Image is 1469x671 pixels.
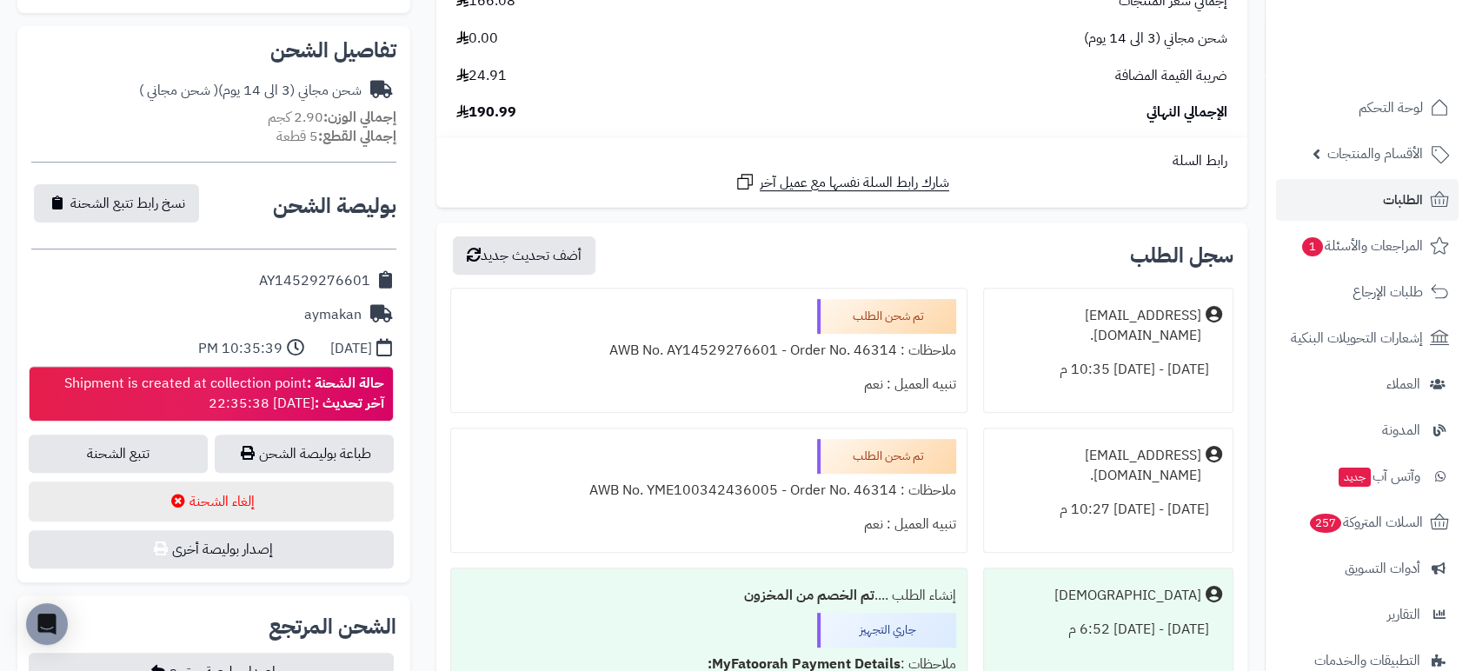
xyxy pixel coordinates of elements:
a: أدوات التسويق [1276,548,1459,589]
strong: حالة الشحنة : [307,373,384,394]
a: السلات المتروكة257 [1276,502,1459,543]
div: ملاحظات : AWB No. YME100342436005 - Order No. 46314 [462,474,956,508]
strong: إجمالي الوزن: [323,107,396,128]
a: شارك رابط السلة نفسها مع عميل آخر [734,171,949,193]
span: شحن مجاني (3 الى 14 يوم) [1084,29,1227,49]
span: العملاء [1386,372,1420,396]
a: الطلبات [1276,179,1459,221]
span: طلبات الإرجاع [1353,280,1423,304]
a: إشعارات التحويلات البنكية [1276,317,1459,359]
a: المراجعات والأسئلة1 [1276,225,1459,267]
div: تم شحن الطلب [817,299,956,334]
span: جديد [1339,468,1371,487]
span: 0.00 [456,29,498,49]
span: التقارير [1387,602,1420,627]
div: AY14529276601 [259,271,370,291]
h2: بوليصة الشحن [273,196,396,216]
h3: سجل الطلب [1130,245,1233,266]
span: السلات المتروكة [1308,510,1423,535]
span: أدوات التسويق [1345,556,1420,581]
div: [DATE] - [DATE] 6:52 م [994,613,1222,647]
span: الطلبات [1383,188,1423,212]
a: وآتس آبجديد [1276,455,1459,497]
span: إشعارات التحويلات البنكية [1291,326,1423,350]
a: لوحة التحكم [1276,87,1459,129]
strong: إجمالي القطع: [318,126,396,147]
span: 1 [1302,237,1323,256]
small: 5 قطعة [276,126,396,147]
h2: تفاصيل الشحن [31,40,396,61]
div: تنبيه العميل : نعم [462,368,956,402]
button: نسخ رابط تتبع الشحنة [34,184,199,223]
span: المراجعات والأسئلة [1300,234,1423,258]
span: ( شحن مجاني ) [139,80,218,101]
div: 10:35:39 PM [198,339,282,359]
a: التقارير [1276,594,1459,635]
div: Shipment is created at collection point [DATE] 22:35:38 [64,374,384,414]
span: 257 [1310,514,1341,533]
div: [DATE] - [DATE] 10:27 م [994,493,1222,527]
small: 2.90 كجم [268,107,396,128]
b: تم الخصم من المخزون [744,585,874,606]
span: 190.99 [456,103,516,123]
div: رابط السلة [443,151,1240,171]
span: الإجمالي النهائي [1147,103,1227,123]
div: Open Intercom Messenger [26,603,68,645]
div: [EMAIL_ADDRESS][DOMAIN_NAME]. [994,306,1201,346]
div: [DATE] [330,339,372,359]
a: طلبات الإرجاع [1276,271,1459,313]
div: aymakan [304,305,362,325]
h2: الشحن المرتجع [269,616,396,637]
div: تنبيه العميل : نعم [462,508,956,541]
span: المدونة [1382,418,1420,442]
strong: آخر تحديث : [315,393,384,414]
a: طباعة بوليصة الشحن [215,435,394,473]
a: تتبع الشحنة [29,435,208,473]
a: العملاء [1276,363,1459,405]
div: [DATE] - [DATE] 10:35 م [994,353,1222,387]
button: إصدار بوليصة أخرى [29,530,394,568]
a: المدونة [1276,409,1459,451]
div: إنشاء الطلب .... [462,579,956,613]
span: شارك رابط السلة نفسها مع عميل آخر [760,173,949,193]
div: شحن مجاني (3 الى 14 يوم) [139,81,362,101]
span: 24.91 [456,66,507,86]
div: [EMAIL_ADDRESS][DOMAIN_NAME]. [994,446,1201,486]
div: ملاحظات : AWB No. AY14529276601 - Order No. 46314 [462,334,956,368]
span: وآتس آب [1337,464,1420,488]
span: لوحة التحكم [1359,96,1423,120]
span: ضريبة القيمة المضافة [1115,66,1227,86]
span: الأقسام والمنتجات [1327,142,1423,166]
img: logo-2.png [1351,49,1452,85]
div: [DEMOGRAPHIC_DATA] [1054,586,1201,606]
button: أضف تحديث جديد [453,236,595,275]
span: نسخ رابط تتبع الشحنة [70,193,185,214]
button: إلغاء الشحنة [29,482,394,522]
div: جاري التجهيز [817,613,956,648]
div: تم شحن الطلب [817,439,956,474]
